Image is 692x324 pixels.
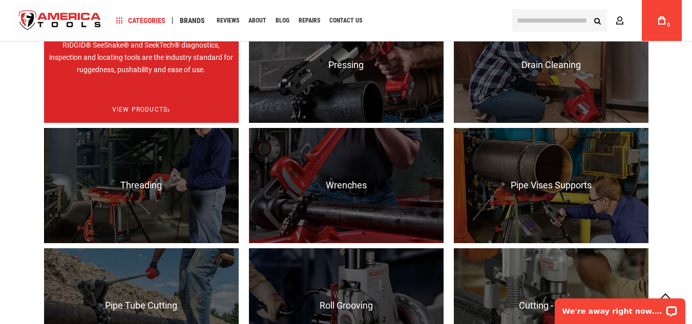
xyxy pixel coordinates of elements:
[249,180,444,190] span: Wrenches
[44,180,239,190] span: Threading
[588,11,607,30] button: Search
[249,8,444,123] a: Pressing
[44,97,239,123] span: View Products
[454,128,648,243] a: Pipe Vises Supports
[249,300,444,311] span: Roll Grooving
[10,2,110,40] a: store logo
[212,14,244,28] a: Reviews
[116,17,165,24] span: Categories
[112,14,170,28] a: Categories
[10,2,110,40] img: America Tools
[175,14,209,28] a: Brands
[454,180,648,190] span: Pipe Vises Supports
[217,17,239,24] span: Reviews
[276,17,289,24] span: Blog
[44,33,239,148] p: RIDGID® SeeSnake® and SeekTech® diagnostics, inspection and locating tools are the industry stand...
[44,128,239,243] a: Threading
[44,300,239,311] span: Pipe Tube Cutting
[271,14,294,28] a: Blog
[548,292,692,324] iframe: LiveChat chat widget
[249,60,444,70] span: Pressing
[454,300,648,311] span: Cutting - Drilling
[325,14,367,28] a: Contact Us
[249,128,444,243] a: Wrenches
[667,22,670,28] span: 0
[44,8,239,123] a: Diagnostics, Inspection & Locating RIDGID® SeeSnake® and SeekTech® diagnostics, inspection and lo...
[454,8,648,123] a: Drain Cleaning
[329,17,362,24] span: Contact Us
[294,14,325,28] a: Repairs
[180,17,205,24] span: Brands
[248,17,266,24] span: About
[454,60,648,70] span: Drain Cleaning
[299,17,320,24] span: Repairs
[244,14,271,28] a: About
